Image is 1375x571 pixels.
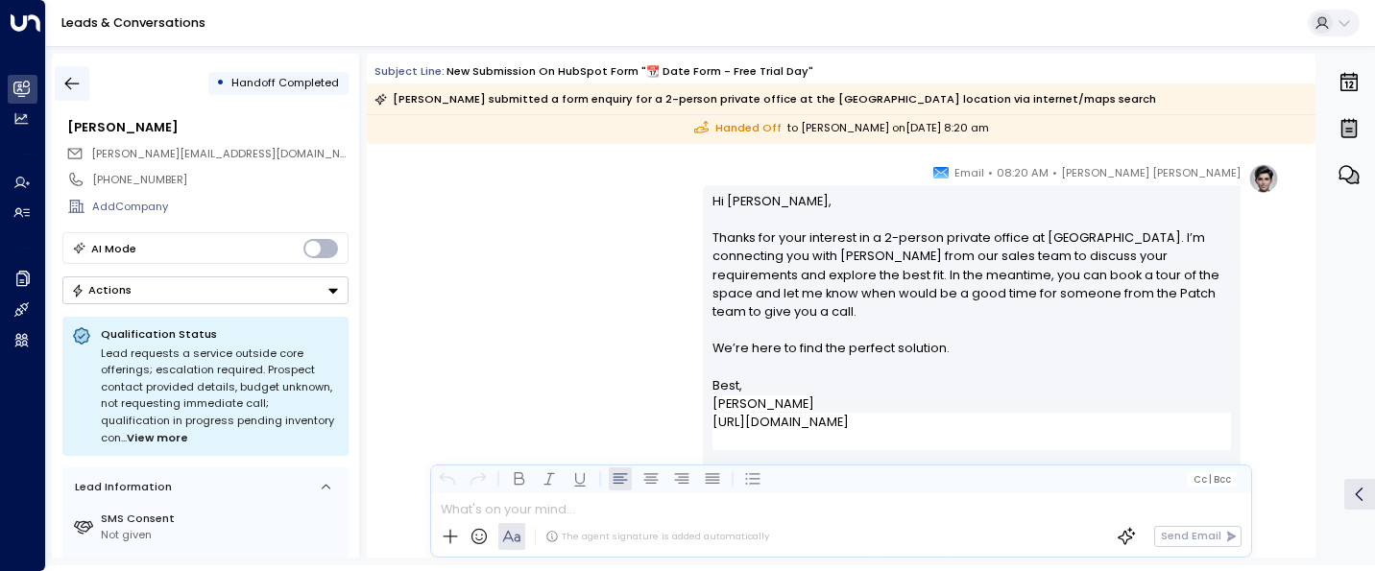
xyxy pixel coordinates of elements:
button: Cc|Bcc [1187,472,1237,487]
div: [PERSON_NAME] [67,118,348,136]
div: Not given [101,527,342,543]
div: New submission on HubSpot Form "📆 Date Form - Free Trial Day" [446,63,813,80]
button: Redo [467,467,490,490]
span: 08:20 AM [997,163,1049,182]
div: Lead Information [69,479,172,495]
div: Lead requests a service outside core offerings; escalation required. Prospect contact provided de... [101,345,339,447]
button: Undo [436,467,459,490]
div: • [216,69,225,97]
button: Actions [62,276,349,304]
span: Email [954,163,984,182]
span: • [988,163,993,182]
div: Button group with a nested menu [62,276,349,304]
div: AI Mode [91,239,136,258]
a: Leads & Conversations [61,14,205,31]
span: james.steer@sjpp.co.uk [91,146,349,162]
span: • [1052,163,1057,182]
div: Actions [71,283,132,297]
span: | [1209,474,1212,485]
div: [PHONE_NUMBER] [92,172,348,188]
p: Hi [PERSON_NAME], Thanks for your interest in a 2-person private office at [GEOGRAPHIC_DATA]. I’m... [712,192,1232,376]
label: SMS Consent [101,511,342,527]
span: [PERSON_NAME] [PERSON_NAME] [1061,163,1241,182]
span: Handoff Completed [231,75,339,90]
span: [PERSON_NAME][EMAIL_ADDRESS][DOMAIN_NAME] [91,146,367,161]
span: View more [127,430,188,447]
div: The agent signature is added automatically [545,530,769,543]
span: Handed Off [694,120,782,136]
span: [PERSON_NAME] [712,395,814,412]
span: Subject Line: [374,63,445,79]
span: Best, [712,376,742,394]
div: [PERSON_NAME] submitted a form enquiry for a 2-person private office at the [GEOGRAPHIC_DATA] loc... [374,89,1156,108]
span: Cc Bcc [1194,474,1231,485]
div: to [PERSON_NAME] on [DATE] 8:20 am [367,112,1315,144]
div: AddCompany [92,199,348,215]
a: [URL][DOMAIN_NAME] [712,413,849,431]
img: profile-logo.png [1248,163,1279,194]
p: Qualification Status [101,326,339,342]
